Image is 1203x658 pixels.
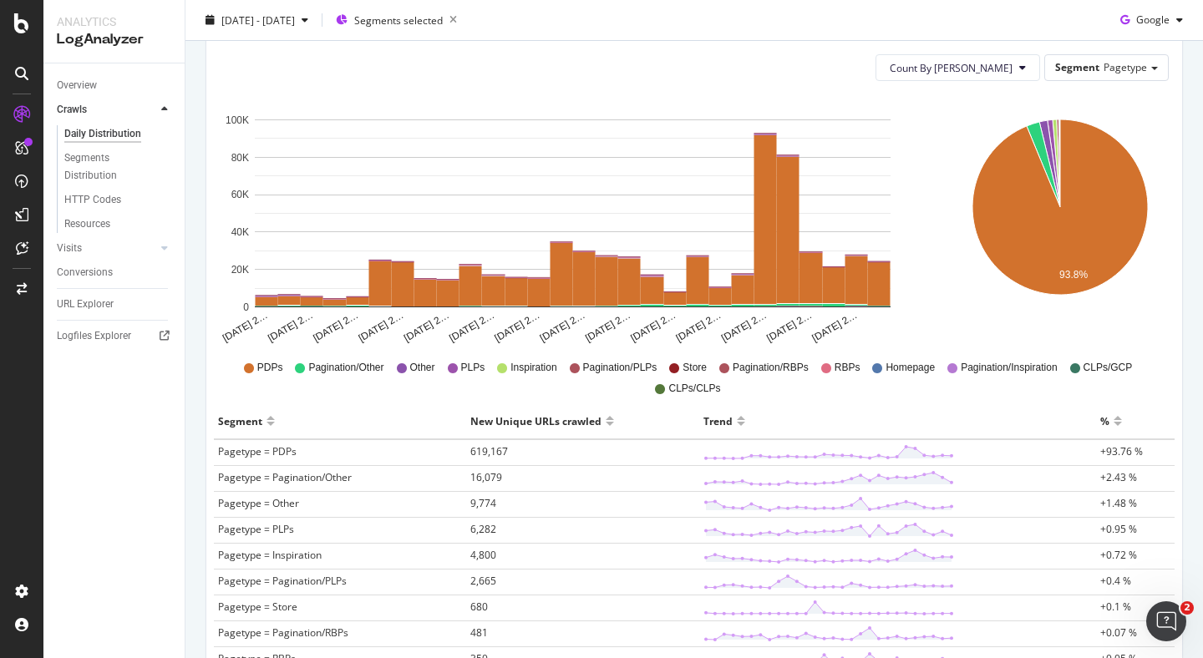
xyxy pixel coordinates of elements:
button: [DATE] - [DATE] [199,7,315,33]
span: +1.48 % [1100,496,1137,510]
span: RBPs [835,361,860,375]
span: 9,774 [470,496,496,510]
span: Pagetype = PDPs [218,444,297,458]
div: Resources [64,215,110,233]
span: +0.1 % [1100,600,1131,614]
div: LogAnalyzer [57,30,171,49]
div: Trend [703,407,733,434]
span: Pagetype = Other [218,496,299,510]
span: +0.72 % [1100,548,1137,562]
a: Visits [57,240,156,257]
span: +0.07 % [1100,625,1137,640]
div: URL Explorer [57,296,114,313]
span: Pagetype [1104,60,1147,74]
div: Daily Distribution [64,125,141,143]
div: HTTP Codes [64,191,121,209]
span: Pagetype = Pagination/RBPs [218,625,348,640]
span: Pagination/Inspiration [961,361,1057,375]
a: Overview [57,77,173,94]
span: +0.95 % [1100,522,1137,536]
span: 6,282 [470,522,496,536]
div: % [1100,407,1109,434]
text: 20K [231,264,249,276]
div: Visits [57,240,82,257]
div: New Unique URLs crawled [470,407,601,434]
span: Pagetype = Pagination/PLPs [218,574,347,588]
a: HTTP Codes [64,191,173,209]
span: 2 [1180,601,1194,615]
span: Segments selected [354,13,443,27]
div: Overview [57,77,97,94]
a: Segments Distribution [64,149,173,185]
span: Pagetype = Inspiration [218,548,322,562]
svg: A chart. [951,94,1170,345]
span: 4,800 [470,548,496,562]
span: Pagination/Other [308,361,383,375]
a: Crawls [57,101,156,119]
span: CLPs/GCP [1084,361,1133,375]
span: Google [1136,13,1170,27]
span: PDPs [257,361,283,375]
span: Segment [1055,60,1099,74]
div: Segments Distribution [64,149,157,185]
text: 80K [231,152,249,164]
button: Google [1114,7,1190,33]
div: Segment [218,407,262,434]
span: Pagination/PLPs [583,361,657,375]
text: 100K [226,114,249,126]
button: Segments selected [329,7,464,33]
span: [DATE] - [DATE] [221,13,295,27]
text: 93.8% [1059,269,1088,281]
span: CLPs/CLPs [668,382,720,396]
span: PLPs [461,361,485,375]
span: Homepage [886,361,935,375]
span: 680 [470,600,488,614]
a: URL Explorer [57,296,173,313]
span: Count By Day [890,61,1013,75]
text: 40K [231,226,249,238]
span: 2,665 [470,574,496,588]
span: 481 [470,625,488,640]
span: +2.43 % [1100,470,1137,484]
span: Other [410,361,435,375]
span: Pagetype = Store [218,600,297,614]
span: Store [683,361,707,375]
span: +0.4 % [1100,574,1131,588]
iframe: Intercom live chat [1146,601,1186,641]
svg: A chart. [220,94,926,345]
span: 16,079 [470,470,502,484]
text: 0 [243,301,249,313]
span: Pagetype = PLPs [218,522,294,536]
div: Logfiles Explorer [57,327,131,345]
button: Count By [PERSON_NAME] [876,54,1040,81]
a: Daily Distribution [64,125,173,143]
div: Crawls [57,101,87,119]
span: 619,167 [470,444,508,458]
span: Pagetype = Pagination/Other [218,470,352,484]
div: Analytics [57,13,171,30]
a: Conversions [57,264,173,281]
span: +93.76 % [1100,444,1143,458]
text: 60K [231,190,249,201]
a: Resources [64,215,173,233]
span: Pagination/RBPs [733,361,809,375]
div: Conversions [57,264,113,281]
span: Inspiration [510,361,556,375]
a: Logfiles Explorer [57,327,173,345]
